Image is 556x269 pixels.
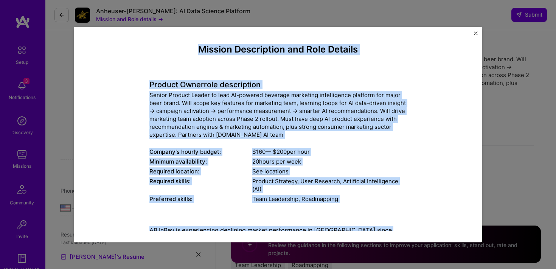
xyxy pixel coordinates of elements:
[252,195,407,203] div: Team Leadership, Roadmapping
[149,195,252,203] div: Preferred skills:
[149,91,407,139] div: Senior Product Leader to lead AI-powered beverage marketing intelligence platform for major beer ...
[149,44,407,55] h4: Mission Description and Role Details
[149,226,407,252] p: AB InBev is experiencing declining market performance in [GEOGRAPHIC_DATA] since [DATE] and is tu...
[149,148,252,156] div: Company's hourly budget:
[252,178,407,193] div: Product Strategy, User Research, Artificial Intelligence (AI)
[252,158,407,166] div: 20 hours per week
[149,80,407,90] h4: Product Owner role description
[149,158,252,166] div: Minimum availability:
[252,168,289,175] span: See locations
[149,168,252,176] div: Required location:
[149,178,252,193] div: Required skills:
[252,148,407,156] div: $ 160 — $ 200 per hour
[474,31,478,39] button: Close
